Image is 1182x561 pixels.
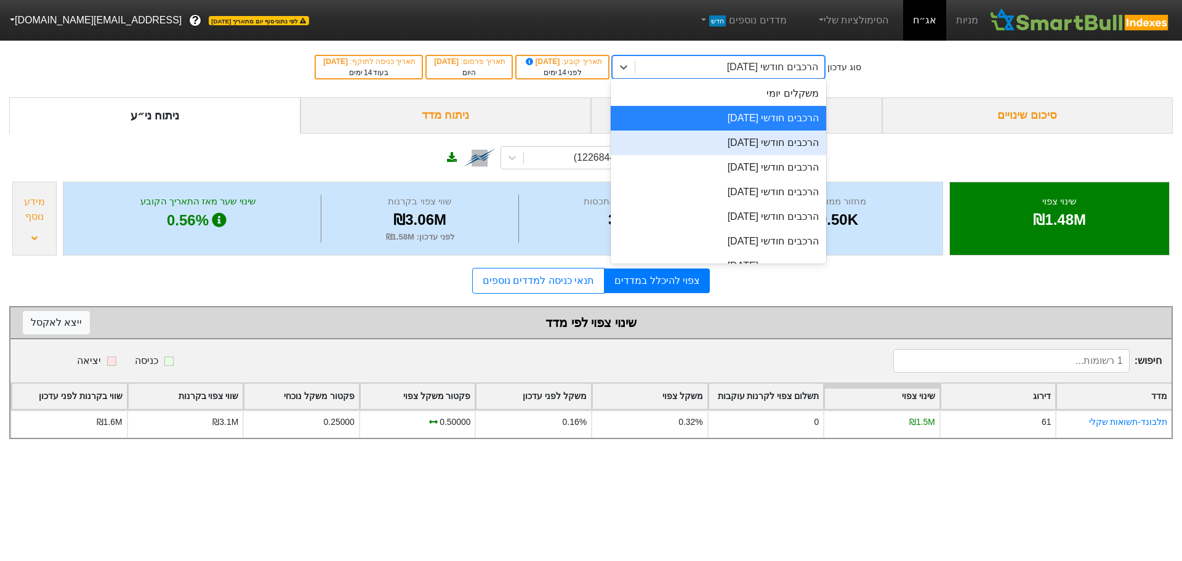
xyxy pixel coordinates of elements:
div: Toggle SortBy [709,384,824,409]
div: 0.50000 [440,416,470,429]
div: הרכבים חודשי [DATE] [611,180,826,204]
div: ניתוח ני״ע [9,97,300,134]
a: צפוי להיכלל במדדים [605,268,710,293]
div: Toggle SortBy [12,384,127,409]
div: סיכום שינויים [882,97,1173,134]
div: 0.16% [563,416,587,429]
span: היום [462,68,476,77]
div: הרכבים חודשי [DATE] [611,204,826,229]
div: Toggle SortBy [476,384,591,409]
div: לפני עדכון : ₪1.58M [324,231,515,243]
div: בעוד ימים [322,67,416,78]
div: תאריך פרסום : [433,56,505,67]
span: ? [192,12,199,29]
div: ₪1.6M [97,416,123,429]
div: Toggle SortBy [941,384,1056,409]
a: מדדים נוספיםחדש [694,8,792,33]
div: שווי צפוי בקרנות [324,195,515,209]
button: ייצא לאקסל [23,311,90,334]
div: תאריך קובע : [523,56,602,67]
div: 0.56% [79,209,318,232]
span: חדש [709,15,726,26]
div: משקלים יומי [611,81,826,106]
a: הסימולציות שלי [811,8,894,33]
span: [DATE] [524,57,562,66]
div: Toggle SortBy [592,384,707,409]
div: הרכבים חודשי [DATE] [611,131,826,155]
div: ₪3.1M [212,416,238,429]
div: Toggle SortBy [244,384,359,409]
div: Toggle SortBy [824,384,939,409]
img: SmartBull [988,8,1172,33]
div: Toggle SortBy [128,384,243,409]
span: לפי נתוני סוף יום מתאריך [DATE] [209,16,308,25]
div: 3.0 [522,209,715,231]
div: Toggle SortBy [1056,384,1172,409]
div: הרכבים חודשי [DATE] [611,254,826,278]
img: tase link [464,142,496,174]
div: שינוי שער מאז התאריך הקובע [79,195,318,209]
span: 14 [558,68,566,77]
div: Toggle SortBy [360,384,475,409]
div: 0 [814,416,819,429]
div: 61 [1042,416,1051,429]
input: 1 רשומות... [893,349,1130,373]
span: [DATE] [323,57,350,66]
a: תלבונד-תשואות שקלי [1089,417,1168,427]
div: יציאה [77,353,101,368]
div: שינוי צפוי לפי מדד [23,313,1159,332]
a: תנאי כניסה למדדים נוספים [472,268,605,294]
div: הרכבים חודשי [DATE] [611,229,826,254]
div: ניתוח מדד [300,97,592,134]
div: לפני ימים [523,67,602,78]
div: הרכבים חודשי [DATE] [611,155,826,180]
div: ₪1.5M [909,416,935,429]
div: סוג עדכון [827,61,861,74]
div: מספר ימי התכסות [522,195,715,209]
div: ₪1.48M [965,209,1154,231]
div: הרכבים חודשי [DATE] [611,106,826,131]
div: כניסה [135,353,158,368]
div: אנקור [PERSON_NAME] (1226844) [574,150,730,165]
div: מידע נוסף [16,195,53,224]
div: תאריך כניסה לתוקף : [322,56,416,67]
span: [DATE] [434,57,460,66]
div: ביקושים והיצעים צפויים [591,97,882,134]
div: שינוי צפוי [965,195,1154,209]
span: 14 [364,68,372,77]
span: חיפוש : [893,349,1162,373]
div: 0.25000 [324,416,355,429]
div: הרכבים חודשי [DATE] [727,60,818,75]
div: 0.32% [678,416,702,429]
div: ₪3.06M [324,209,515,231]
